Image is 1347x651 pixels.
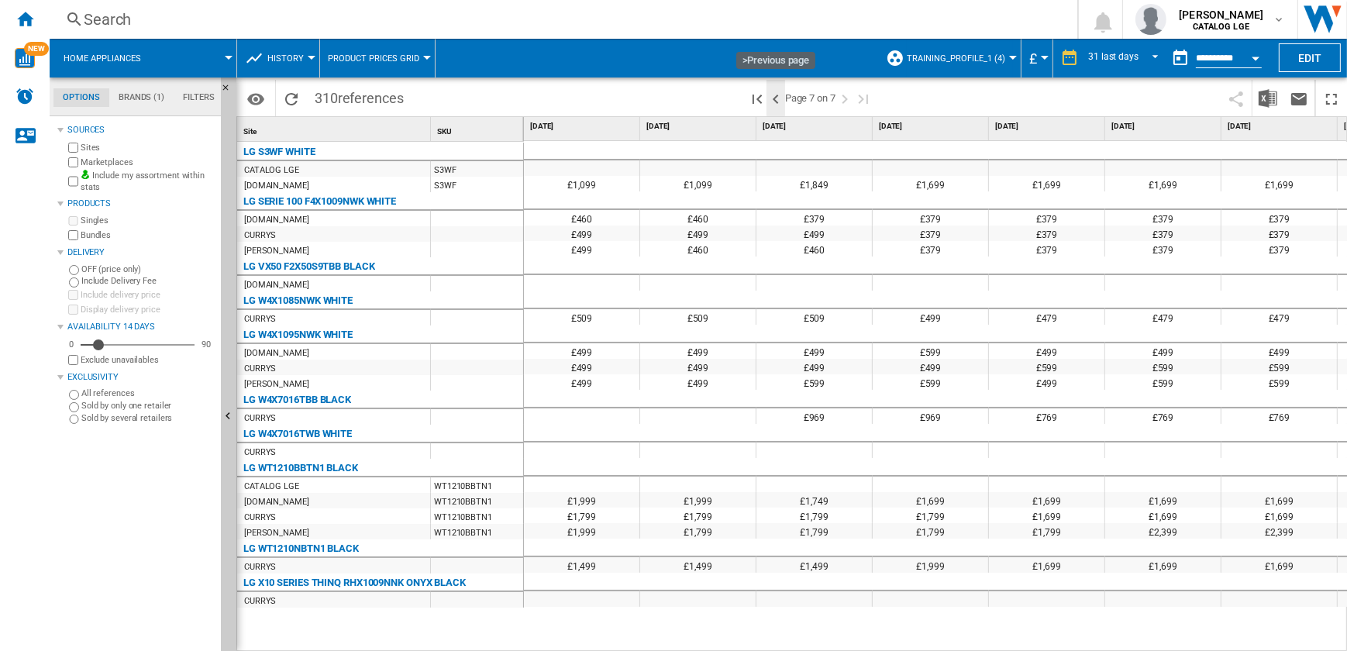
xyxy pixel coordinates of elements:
label: OFF (price only) [81,263,215,275]
label: Exclude unavailables [81,354,215,366]
input: Singles [68,216,78,226]
span: Training_Profile_1 (4) [907,53,1005,64]
md-slider: Availability [81,337,195,353]
img: excel-24x24.png [1259,89,1277,108]
span: History [267,53,304,64]
div: LG W4X7016TWB WHITE [243,425,352,443]
div: £379 [1221,241,1337,257]
div: CURRYS [244,228,276,243]
input: All references [69,390,79,400]
div: Home appliances [57,39,229,77]
span: references [338,90,404,106]
span: [DATE] [879,121,985,132]
div: £1,499 [756,557,872,573]
div: £599 [873,374,988,390]
div: £1,699 [1105,557,1221,573]
div: £1,799 [756,508,872,523]
div: CATALOG LGE [244,479,299,494]
div: £2,399 [1105,523,1221,539]
div: £1,699 [989,176,1104,191]
div: £499 [524,241,639,257]
md-menu: Currency [1021,39,1053,77]
div: £499 [1221,343,1337,359]
button: Reload [276,80,307,116]
div: £969 [756,408,872,424]
label: Bundles [81,229,215,241]
button: Training_Profile_1 (4) [907,39,1013,77]
span: Page 7 on 7 [785,80,835,116]
div: £1,799 [989,523,1104,539]
div: £1,999 [524,492,639,508]
button: md-calendar [1165,43,1196,74]
img: mysite-bg-18x18.png [81,170,90,179]
span: [DATE] [1228,121,1334,132]
span: NEW [24,42,49,56]
div: £379 [873,226,988,241]
span: Home appliances [64,53,141,64]
span: [DATE] [1111,121,1218,132]
b: CATALOG LGE [1193,22,1249,32]
div: £509 [640,309,756,325]
div: 31 last days [1088,51,1139,62]
div: Site Sort None [240,117,430,141]
div: LG SERIE 100 F4X1009NWK WHITE [243,192,396,211]
div: WT1210BBTN1 [431,508,523,524]
label: Sold by only one retailer [81,400,215,412]
div: CURRYS [244,560,276,575]
div: LG WT1210BBTN1 BLACK [243,459,358,477]
input: Display delivery price [68,305,78,315]
div: Sort None [240,117,430,141]
div: £769 [1105,408,1221,424]
div: CURRYS [244,411,276,426]
div: [DATE] [992,117,1104,136]
div: WT1210BBTN1 [431,524,523,539]
div: £599 [1105,359,1221,374]
div: £1,699 [873,492,988,508]
div: Training_Profile_1 (4) [886,39,1013,77]
div: [DATE] [1108,117,1221,136]
span: 310 [307,80,412,112]
label: Sold by several retailers [81,412,215,424]
span: SKU [437,127,452,136]
div: £499 [524,374,639,390]
div: £379 [989,241,1104,257]
div: £1,099 [524,176,639,191]
div: CURRYS [244,510,276,525]
div: £499 [640,374,756,390]
div: [DATE] [527,117,639,136]
div: Delivery [67,246,215,259]
div: £1,699 [1105,508,1221,523]
div: £479 [989,309,1104,325]
div: £2,399 [1221,523,1337,539]
div: £499 [524,226,639,241]
button: Send this report by email [1283,80,1314,116]
div: LG X10 SERIES THINQ RHX1009NNK ONYX BLACK [243,573,466,592]
div: £379 [873,241,988,257]
div: £1,999 [873,557,988,573]
div: £379 [1105,210,1221,226]
div: WT1210BBTN1 [431,493,523,508]
div: £1,699 [1221,557,1337,573]
input: Sites [68,143,78,153]
input: Sold by only one retailer [69,402,79,412]
div: £509 [756,309,872,325]
div: £460 [640,241,756,257]
div: Availability 14 Days [67,321,215,333]
div: £1,699 [873,176,988,191]
div: £379 [1221,226,1337,241]
span: [PERSON_NAME] [1179,7,1263,22]
input: Sold by several retailers [69,415,79,425]
div: £1,799 [640,523,756,539]
div: £1,699 [1221,176,1337,191]
div: £499 [640,226,756,241]
div: CURRYS [244,361,276,377]
div: LG VX50 F2X50S9TBB BLACK [243,257,375,276]
div: £379 [756,210,872,226]
div: £969 [873,408,988,424]
div: £1,749 [756,492,872,508]
button: Last page [854,80,873,116]
div: LG S3WF WHITE [243,143,315,161]
button: Edit [1279,43,1341,72]
div: £499 [1105,343,1221,359]
div: Sources [67,124,215,136]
